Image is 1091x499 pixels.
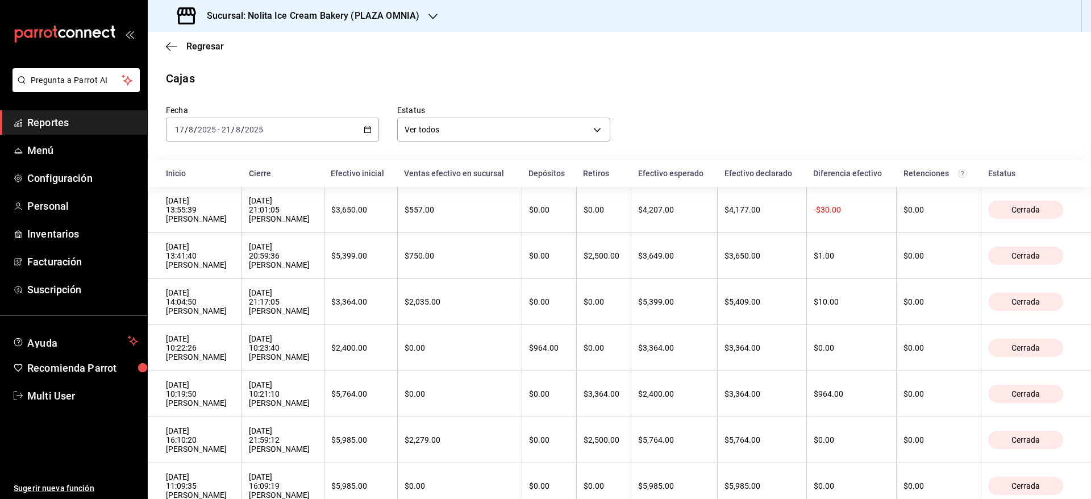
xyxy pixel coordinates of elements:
div: [DATE] 20:59:36 [PERSON_NAME] [249,242,317,269]
div: $0.00 [529,251,569,260]
div: $3,649.00 [638,251,710,260]
div: Retenciones [903,169,975,178]
span: / [194,125,197,134]
div: $0.00 [814,343,890,352]
div: [DATE] 10:21:10 [PERSON_NAME] [249,380,317,407]
div: Cierre [249,169,317,178]
div: $5,985.00 [331,481,390,490]
div: $0.00 [529,205,569,214]
span: Cerrada [1007,481,1044,490]
div: $0.00 [584,343,624,352]
div: [DATE] 14:04:50 [PERSON_NAME] [166,288,235,315]
div: $0.00 [529,481,569,490]
div: $5,399.00 [638,297,710,306]
span: / [231,125,235,134]
span: Cerrada [1007,435,1044,444]
span: Suscripción [27,282,138,297]
div: $1.00 [814,251,890,260]
div: Depósitos [528,169,569,178]
div: $964.00 [814,389,890,398]
div: Efectivo declarado [724,169,799,178]
div: $3,364.00 [584,389,624,398]
span: Multi User [27,388,138,404]
label: Estatus [397,106,610,114]
span: Inventarios [27,226,138,242]
div: $0.00 [903,389,974,398]
button: open_drawer_menu [125,30,134,39]
div: $0.00 [903,481,974,490]
div: $5,985.00 [638,481,710,490]
div: $4,207.00 [638,205,710,214]
button: Pregunta a Parrot AI [13,68,140,92]
div: [DATE] 13:55:39 [PERSON_NAME] [166,196,235,223]
div: $3,650.00 [331,205,390,214]
div: $0.00 [903,343,974,352]
svg: Total de retenciones de propinas registradas [958,169,967,178]
div: $0.00 [584,297,624,306]
span: Reportes [27,115,138,130]
div: $2,500.00 [584,251,624,260]
span: Recomienda Parrot [27,360,138,376]
div: $0.00 [584,481,624,490]
span: Sugerir nueva función [14,483,138,494]
label: Fecha [166,106,379,114]
div: -$30.00 [814,205,890,214]
input: -- [221,125,231,134]
div: Inicio [166,169,235,178]
div: Ventas efectivo en sucursal [404,169,515,178]
span: Cerrada [1007,251,1044,260]
div: $0.00 [529,297,569,306]
div: $3,364.00 [724,389,799,398]
input: -- [235,125,241,134]
div: Estatus [988,169,1073,178]
div: $557.00 [405,205,515,214]
div: [DATE] 10:23:40 [PERSON_NAME] [249,334,317,361]
div: $0.00 [903,435,974,444]
div: $5,985.00 [724,481,799,490]
input: -- [188,125,194,134]
div: $0.00 [903,297,974,306]
div: Ver todos [397,118,610,142]
div: $0.00 [405,389,515,398]
input: ---- [197,125,216,134]
span: Pregunta a Parrot AI [31,74,122,86]
div: Cajas [166,70,195,87]
h3: Sucursal: Nolita Ice Cream Bakery (PLAZA OMNIA) [198,9,419,23]
div: $2,400.00 [331,343,390,352]
div: [DATE] 16:10:20 [PERSON_NAME] [166,426,235,454]
span: / [185,125,188,134]
div: $2,500.00 [584,435,624,444]
div: $0.00 [405,481,515,490]
div: $750.00 [405,251,515,260]
div: $5,764.00 [724,435,799,444]
div: $0.00 [584,205,624,214]
div: $5,764.00 [638,435,710,444]
div: Retiros [583,169,624,178]
div: $0.00 [903,205,974,214]
div: [DATE] 10:22:26 [PERSON_NAME] [166,334,235,361]
span: Cerrada [1007,205,1044,214]
div: $964.00 [529,343,569,352]
div: [DATE] 10:19:50 [PERSON_NAME] [166,380,235,407]
div: $2,400.00 [638,389,710,398]
span: Configuración [27,171,138,186]
div: $4,177.00 [724,205,799,214]
div: $0.00 [814,481,890,490]
div: Diferencia efectivo [813,169,890,178]
div: $0.00 [529,435,569,444]
div: Efectivo inicial [331,169,390,178]
span: Menú [27,143,138,158]
div: $0.00 [814,435,890,444]
div: [DATE] 21:01:05 [PERSON_NAME] [249,196,317,223]
div: [DATE] 21:59:12 [PERSON_NAME] [249,426,317,454]
input: -- [174,125,185,134]
div: [DATE] 13:41:40 [PERSON_NAME] [166,242,235,269]
a: Pregunta a Parrot AI [8,82,140,94]
span: Cerrada [1007,343,1044,352]
div: $2,279.00 [405,435,515,444]
input: ---- [244,125,264,134]
div: $0.00 [903,251,974,260]
span: / [241,125,244,134]
span: Regresar [186,41,224,52]
span: Cerrada [1007,389,1044,398]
